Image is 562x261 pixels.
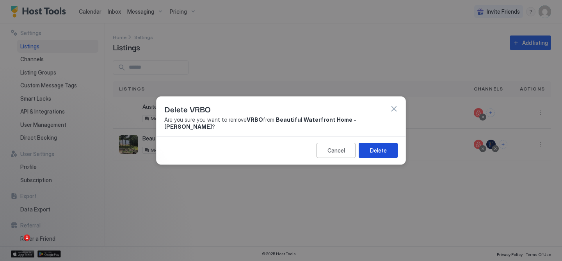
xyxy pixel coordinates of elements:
[24,234,30,241] span: 1
[370,146,387,154] div: Delete
[8,234,27,253] iframe: Intercom live chat
[327,146,345,154] div: Cancel
[6,185,162,240] iframe: Intercom notifications message
[317,143,356,158] button: Cancel
[359,143,398,158] button: Delete
[164,116,398,130] span: Are you sure you want to remove from ?
[164,103,211,115] span: Delete VRBO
